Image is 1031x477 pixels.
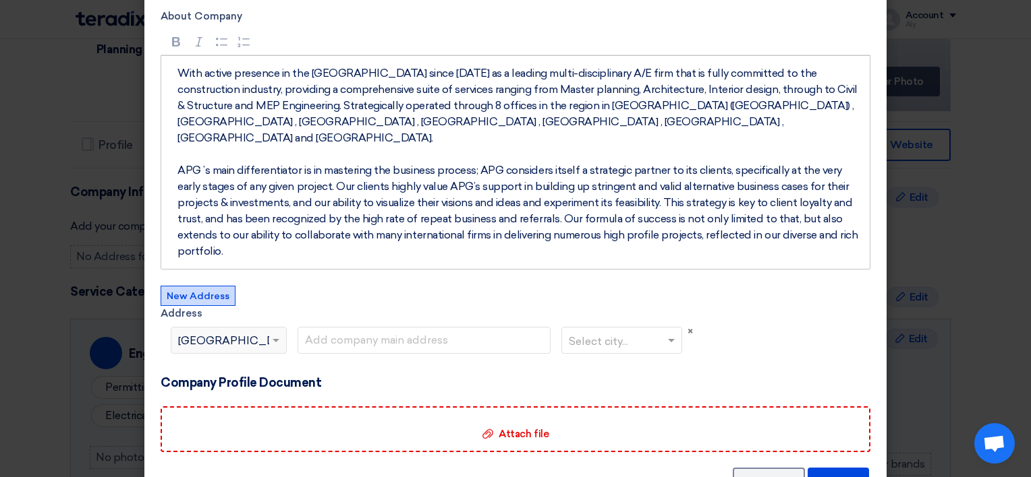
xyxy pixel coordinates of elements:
div: Rich Text Editor, main [161,55,870,270]
span: [GEOGRAPHIC_DATA] [178,333,299,349]
label: About Company [161,9,870,24]
label: Address [161,306,693,321]
h4: Company Profile Document [161,375,870,390]
span: Attach file [499,428,549,440]
a: Open chat [974,423,1015,464]
p: With active presence in the [GEOGRAPHIC_DATA] since [DATE] as a leading multi-disciplinary A/E fi... [177,65,863,259]
span: × [688,325,693,338]
button: New Address [161,286,235,306]
button: Close [688,327,693,337]
input: Add company main address [298,327,551,354]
